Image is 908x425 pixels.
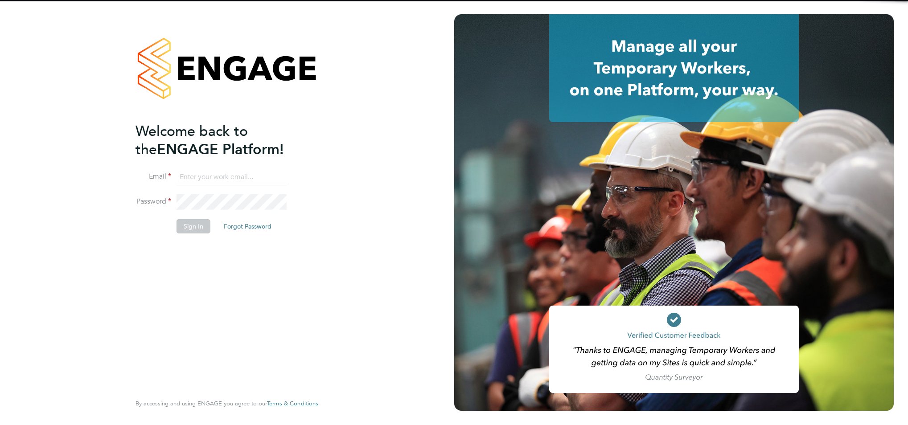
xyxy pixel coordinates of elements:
[136,400,318,407] span: By accessing and using ENGAGE you agree to our
[177,219,210,233] button: Sign In
[136,123,248,158] span: Welcome back to the
[217,219,279,233] button: Forgot Password
[136,197,171,206] label: Password
[136,122,309,159] h2: ENGAGE Platform!
[136,172,171,181] label: Email
[267,400,318,407] a: Terms & Conditions
[177,169,287,185] input: Enter your work email...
